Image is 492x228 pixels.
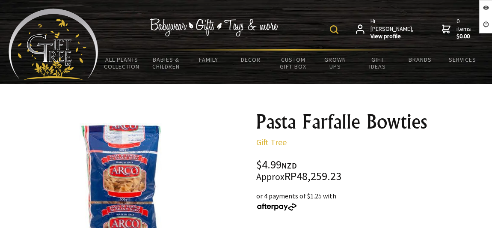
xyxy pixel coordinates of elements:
[256,203,297,211] img: Afterpay
[145,51,187,75] a: Babies & Children
[441,51,483,69] a: Services
[272,51,314,75] a: Custom Gift Box
[230,51,272,69] a: Decor
[370,18,415,40] span: Hi [PERSON_NAME],
[370,33,415,40] strong: View profile
[256,191,485,211] div: or 4 payments of $1.25 with
[399,51,441,69] a: Brands
[98,51,145,75] a: All Plants Collection
[330,25,338,34] img: product search
[150,18,279,36] img: Babywear - Gifts - Toys & more
[456,17,473,40] span: 0 items
[187,51,230,69] a: Family
[442,18,473,40] a: 0 items$0.00
[256,171,285,183] small: Approx
[256,111,485,132] h1: Pasta Farfalle Bowties
[314,51,357,75] a: Grown Ups
[356,51,399,75] a: Gift Ideas
[256,137,287,147] a: Gift Tree
[456,33,473,40] strong: $0.00
[356,18,415,40] a: Hi [PERSON_NAME],View profile
[9,9,98,80] img: Babyware - Gifts - Toys and more...
[256,159,485,182] div: $4.99 RP48,259.23
[282,161,297,171] span: NZD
